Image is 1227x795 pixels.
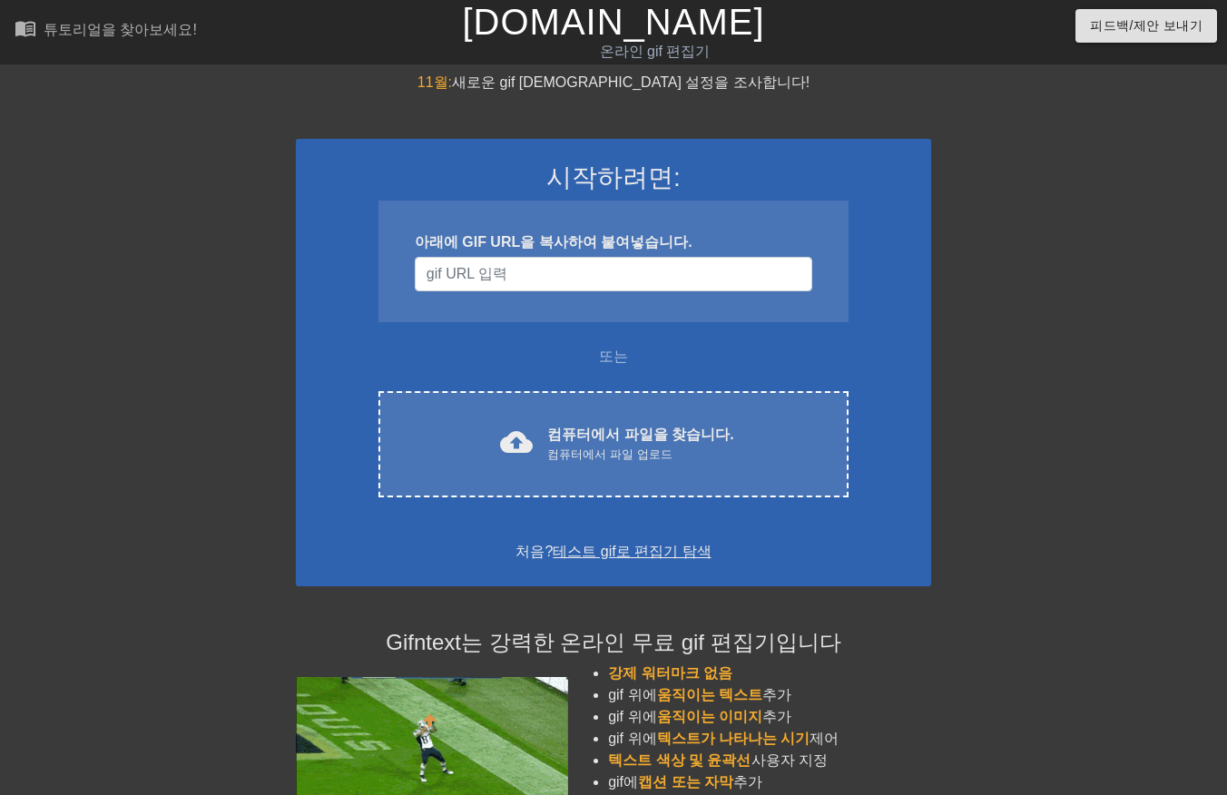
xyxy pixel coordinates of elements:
div: 또는 [343,346,884,368]
a: 테스트 gif로 편집기 탐색 [553,544,711,559]
div: 처음? [319,541,908,563]
div: 새로운 gif [DEMOGRAPHIC_DATA] 설정을 조사합니다! [296,72,931,93]
div: 아래에 GIF URL을 복사하여 붙여넣습니다. [415,231,812,253]
div: 컴퓨터에서 파일 업로드 [547,446,733,464]
div: 튜토리얼을 찾아보세요! [44,22,197,37]
span: 강제 워터마크 없음 [608,665,732,681]
span: cloud_upload [500,426,533,458]
input: 사용자 이름 [415,257,812,291]
span: 피드백/제안 보내기 [1090,15,1202,37]
span: 움직이는 이미지 [657,709,762,724]
button: 피드백/제안 보내기 [1075,9,1217,43]
span: 텍스트 색상 및 윤곽선 [608,752,751,768]
a: [DOMAIN_NAME] [462,2,764,42]
h3: 시작하려면: [319,162,908,193]
li: gif 위에 추가 [608,684,931,706]
li: gif 위에 제어 [608,728,931,750]
li: gif 위에 추가 [608,706,931,728]
span: 움직이는 텍스트 [657,687,762,702]
span: 11월: [417,74,452,90]
span: menu_book [15,17,36,39]
span: 텍스트가 나타나는 시기 [657,731,810,746]
h4: Gifntext는 강력한 온라인 무료 gif 편집기입니다 [296,630,931,656]
div: 온라인 gif 편집기 [418,41,892,63]
span: 캡션 또는 자막 [638,774,733,790]
font: 컴퓨터에서 파일을 찾습니다. [547,427,733,442]
li: gif에 추가 [608,771,931,793]
li: 사용자 지정 [608,750,931,771]
a: 튜토리얼을 찾아보세요! [15,17,197,45]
